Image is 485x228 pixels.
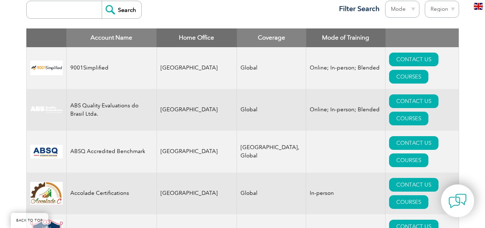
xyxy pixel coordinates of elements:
td: [GEOGRAPHIC_DATA] [156,47,237,89]
img: cc24547b-a6e0-e911-a812-000d3a795b83-logo.png [30,145,63,158]
a: COURSES [389,195,428,209]
a: COURSES [389,70,428,84]
td: Global [237,173,306,214]
td: [GEOGRAPHIC_DATA] [156,131,237,173]
td: Global [237,89,306,131]
td: [GEOGRAPHIC_DATA] [156,173,237,214]
td: [GEOGRAPHIC_DATA] [156,89,237,131]
img: contact-chat.png [449,192,467,210]
img: en [474,3,483,10]
img: 1a94dd1a-69dd-eb11-bacb-002248159486-logo.jpg [30,182,63,205]
a: COURSES [389,153,428,167]
h3: Filter Search [335,4,380,13]
td: Online; In-person; Blended [306,47,385,89]
td: Global [237,47,306,89]
a: CONTACT US [389,136,438,150]
td: 9001Simplified [66,47,156,89]
th: Coverage: activate to sort column ascending [237,28,306,47]
th: Mode of Training: activate to sort column ascending [306,28,385,47]
a: CONTACT US [389,53,438,66]
img: 37c9c059-616f-eb11-a812-002248153038-logo.png [30,61,63,75]
a: COURSES [389,112,428,125]
input: Search [102,1,141,18]
img: c92924ac-d9bc-ea11-a814-000d3a79823d-logo.jpg [30,106,63,114]
th: Home Office: activate to sort column ascending [156,28,237,47]
td: [GEOGRAPHIC_DATA], Global [237,131,306,173]
td: Accolade Certifications [66,173,156,214]
td: ABSQ Accredited Benchmark [66,131,156,173]
th: Account Name: activate to sort column descending [66,28,156,47]
a: CONTACT US [389,94,438,108]
td: In-person [306,173,385,214]
th: : activate to sort column ascending [385,28,459,47]
a: BACK TO TOP [11,213,48,228]
a: CONTACT US [389,178,438,192]
td: ABS Quality Evaluations do Brasil Ltda. [66,89,156,131]
td: Online; In-person; Blended [306,89,385,131]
